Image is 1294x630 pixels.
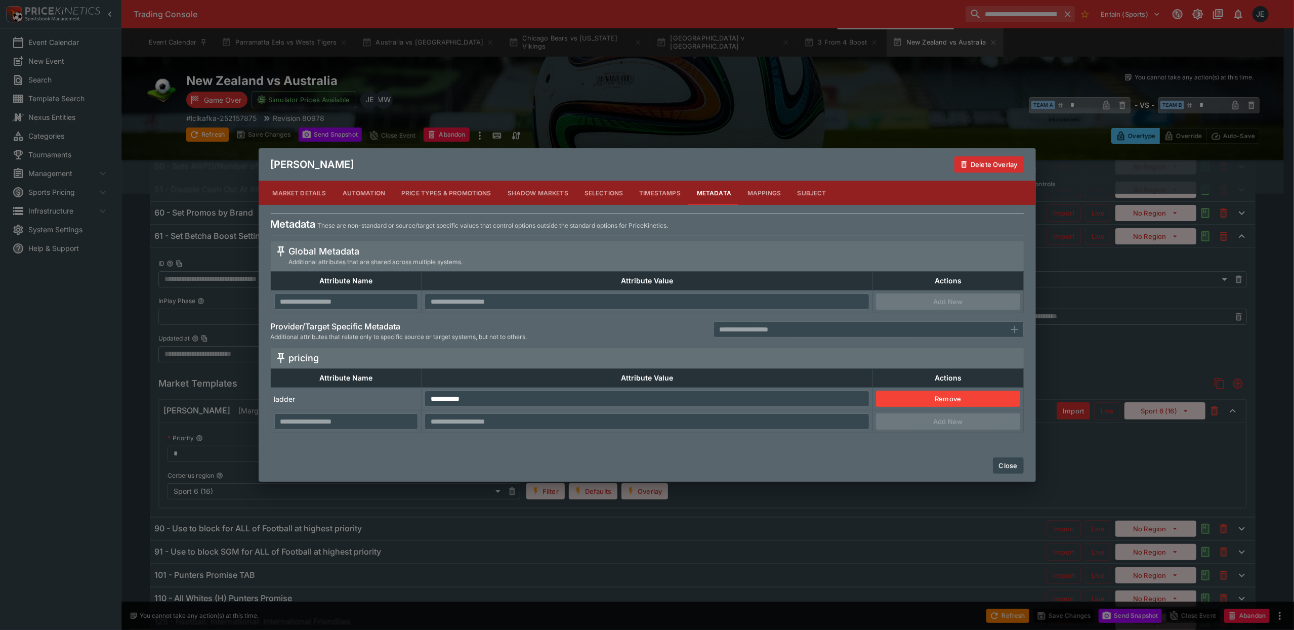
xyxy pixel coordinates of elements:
p: These are non-standard or source/target specific values that control options outside the standard... [318,221,669,231]
th: Actions [873,272,1023,290]
button: Mappings [739,181,789,205]
h4: [PERSON_NAME] [271,158,354,171]
td: ladder [271,388,421,410]
th: Attribute Name [271,272,421,290]
button: Automation [335,181,394,205]
button: Shadow Markets [499,181,576,205]
button: Delete Overlay [954,156,1023,173]
th: Actions [873,369,1023,388]
button: Subject [789,181,834,205]
th: Attribute Name [271,369,421,388]
button: Close [993,457,1024,474]
span: Additional attributes that relate only to specific source or target systems, but not to others. [271,332,527,342]
h5: Global Metadata [289,245,463,257]
button: Selections [576,181,632,205]
th: Attribute Value [421,369,872,388]
button: Remove [876,391,1020,407]
h4: Metadata [271,218,316,231]
button: Timestamps [631,181,689,205]
span: Additional attributes that are shared across multiple systems. [289,257,463,267]
h6: Provider/Target Specific Metadata [271,321,527,332]
h5: pricing [289,352,319,364]
th: Attribute Value [421,272,872,290]
button: Metadata [689,181,739,205]
button: Market Details [265,181,335,205]
button: Price Types & Promotions [393,181,499,205]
